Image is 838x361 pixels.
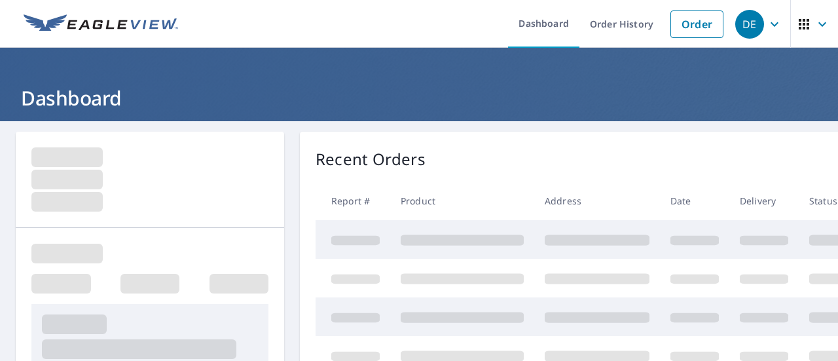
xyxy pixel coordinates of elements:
[670,10,723,38] a: Order
[316,181,390,220] th: Report #
[660,181,729,220] th: Date
[534,181,660,220] th: Address
[316,147,426,171] p: Recent Orders
[735,10,764,39] div: DE
[729,181,799,220] th: Delivery
[16,85,822,111] h1: Dashboard
[24,14,178,34] img: EV Logo
[390,181,534,220] th: Product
